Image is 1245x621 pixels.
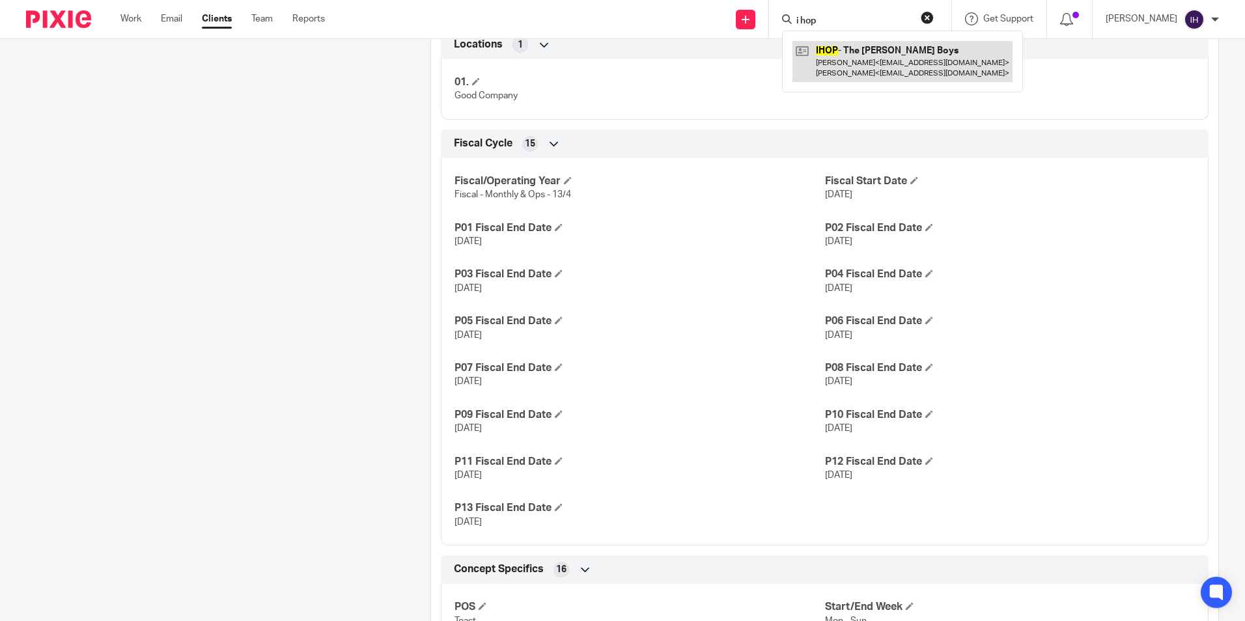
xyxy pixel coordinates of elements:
span: [DATE] [825,471,852,480]
a: Team [251,12,273,25]
span: [DATE] [825,331,852,340]
p: [PERSON_NAME] [1106,12,1177,25]
span: 16 [556,563,567,576]
span: [DATE] [455,517,482,527]
h4: P10 Fiscal End Date [825,408,1195,422]
h4: P01 Fiscal End Date [455,221,824,235]
span: Good Company [455,91,518,100]
span: Concept Specifics [454,562,544,576]
h4: P13 Fiscal End Date [455,501,824,515]
h4: P07 Fiscal End Date [455,361,824,375]
span: Fiscal Cycle [454,137,512,150]
h4: 01. [455,76,824,89]
h4: Fiscal Start Date [825,174,1195,188]
span: Fiscal - Monthly & Ops - 13/4 [455,190,571,199]
h4: Fiscal/Operating Year [455,174,824,188]
a: Clients [202,12,232,25]
h4: P09 Fiscal End Date [455,408,824,422]
a: Work [120,12,141,25]
span: 1 [518,38,523,51]
img: Pixie [26,10,91,28]
span: [DATE] [455,237,482,246]
input: Search [795,16,912,27]
h4: P04 Fiscal End Date [825,268,1195,281]
a: Reports [292,12,325,25]
button: Clear [921,11,934,24]
h4: POS [455,600,824,614]
span: [DATE] [825,284,852,293]
span: Locations [454,38,503,51]
span: [DATE] [455,284,482,293]
span: [DATE] [455,377,482,386]
span: [DATE] [825,377,852,386]
img: svg%3E [1184,9,1205,30]
span: [DATE] [825,237,852,246]
h4: P11 Fiscal End Date [455,455,824,469]
span: Get Support [983,14,1033,23]
h4: P03 Fiscal End Date [455,268,824,281]
span: [DATE] [455,424,482,433]
a: Email [161,12,182,25]
h4: P12 Fiscal End Date [825,455,1195,469]
h4: P02 Fiscal End Date [825,221,1195,235]
span: [DATE] [825,424,852,433]
h4: P08 Fiscal End Date [825,361,1195,375]
span: [DATE] [455,471,482,480]
h4: P05 Fiscal End Date [455,314,824,328]
span: 15 [525,137,535,150]
span: [DATE] [825,190,852,199]
span: [DATE] [455,331,482,340]
h4: Start/End Week [825,600,1195,614]
h4: P06 Fiscal End Date [825,314,1195,328]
